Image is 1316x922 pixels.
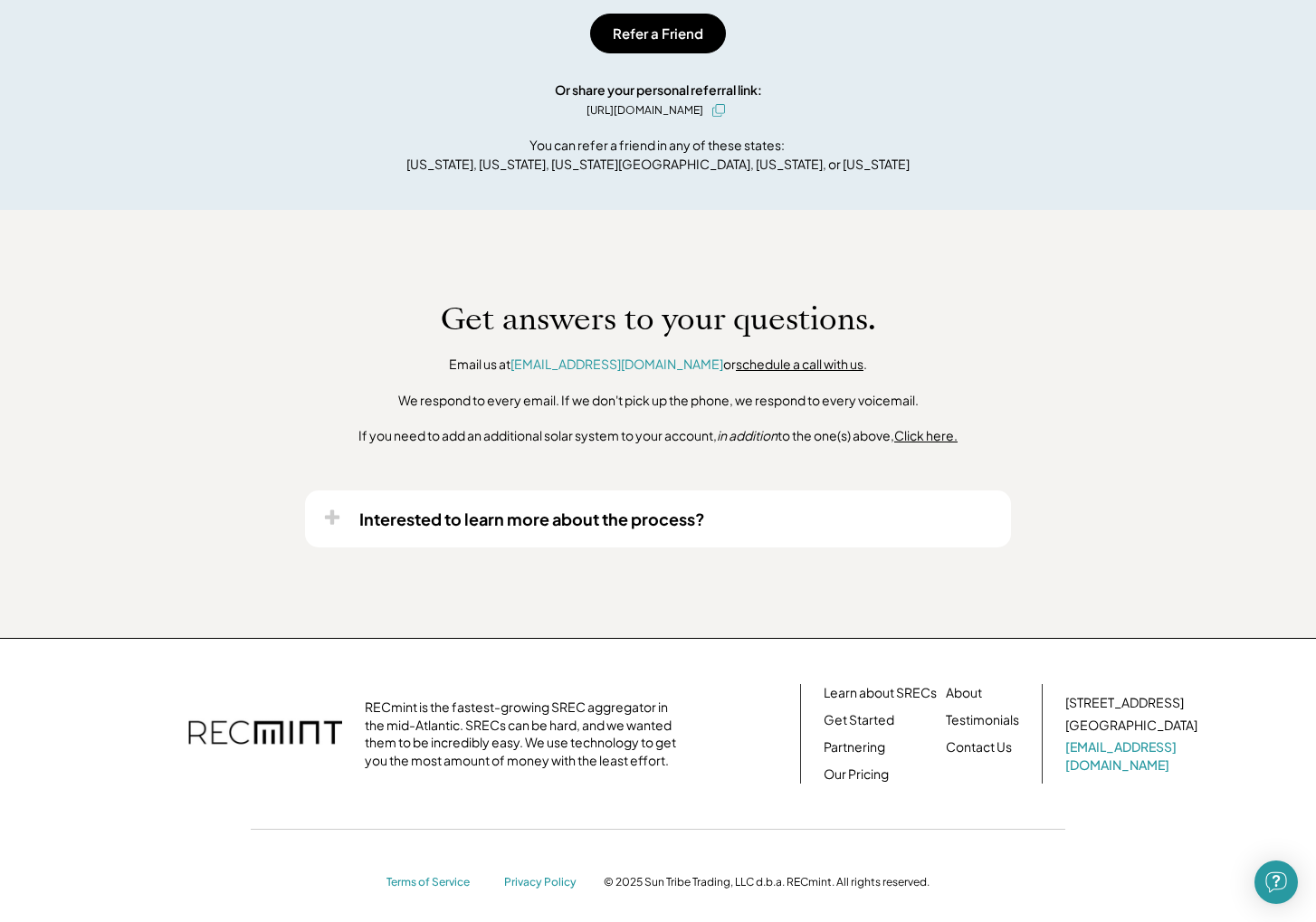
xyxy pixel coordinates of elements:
h1: Get answers to your questions. [441,300,876,338]
div: RECmint is the fastest-growing SREC aggregator in the mid-Atlantic. SRECs can be hard, and we wan... [365,699,686,769]
div: [URL][DOMAIN_NAME] [586,102,703,119]
div: © 2025 Sun Tribe Trading, LLC d.b.a. RECmint. All rights reserved. [604,875,930,889]
a: [EMAIL_ADDRESS][DOMAIN_NAME] [510,356,723,372]
div: Open Intercom Messenger [1254,860,1298,904]
button: Refer a Friend [590,14,726,53]
a: Terms of Service [386,875,486,890]
a: Testimonials [946,711,1019,729]
a: schedule a call with us [736,356,863,372]
a: Get Started [824,711,894,729]
a: [EMAIL_ADDRESS][DOMAIN_NAME] [1065,738,1201,774]
div: Interested to learn more about the process? [359,509,705,529]
img: recmint-logotype%403x.png [188,702,342,765]
a: Privacy Policy [504,875,586,890]
a: Partnering [824,738,885,756]
div: Email us at or . [449,356,867,374]
div: You can refer a friend in any of these states: [US_STATE], [US_STATE], [US_STATE][GEOGRAPHIC_DATA... [406,136,910,174]
div: If you need to add an additional solar system to your account, to the one(s) above, [358,427,958,445]
div: [STREET_ADDRESS] [1065,694,1184,712]
div: [GEOGRAPHIC_DATA] [1065,717,1197,735]
u: Click here. [894,427,958,443]
a: About [946,684,982,702]
a: Learn about SRECs [824,684,937,702]
em: in addition [717,427,777,443]
div: We respond to every email. If we don't pick up the phone, we respond to every voicemail. [398,392,919,410]
button: click to copy [708,100,730,121]
a: Our Pricing [824,765,889,784]
div: Or share your personal referral link: [555,81,762,100]
a: Contact Us [946,738,1012,756]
